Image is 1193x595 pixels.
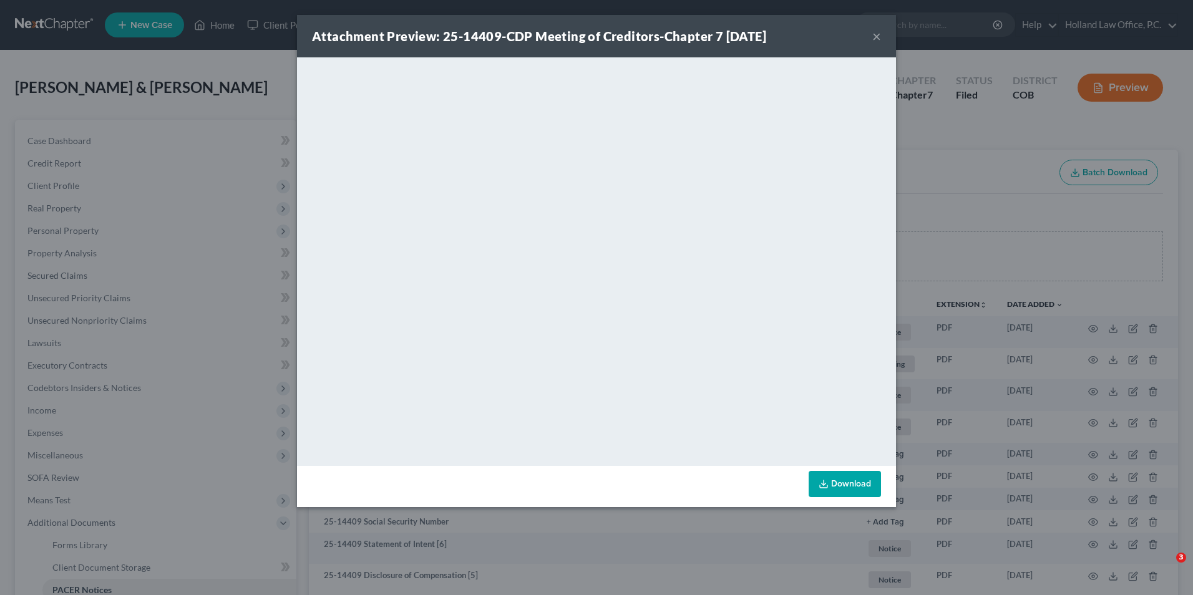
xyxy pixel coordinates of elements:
[872,29,881,44] button: ×
[1151,553,1181,583] iframe: Intercom live chat
[312,29,766,44] strong: Attachment Preview: 25-14409-CDP Meeting of Creditors-Chapter 7 [DATE]
[1176,553,1186,563] span: 3
[297,57,896,463] iframe: <object ng-attr-data='[URL][DOMAIN_NAME]' type='application/pdf' width='100%' height='650px'></ob...
[809,471,881,497] a: Download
